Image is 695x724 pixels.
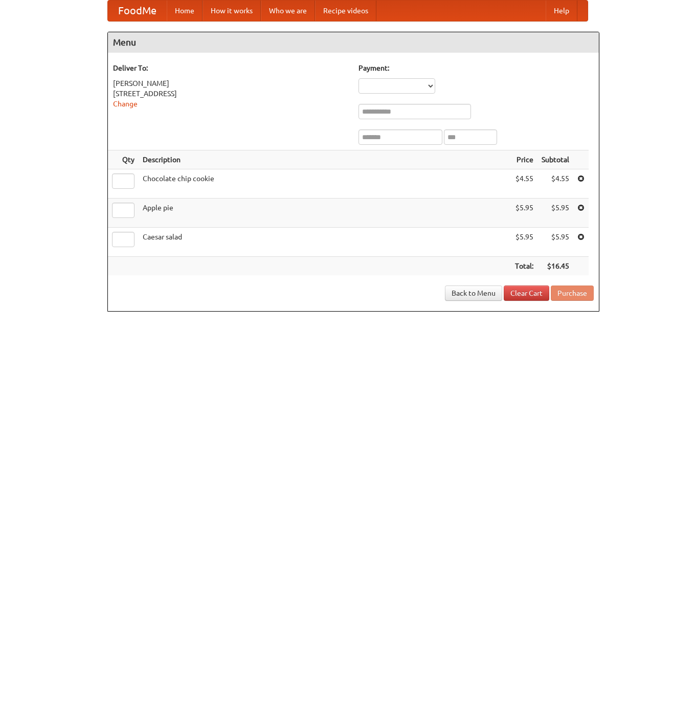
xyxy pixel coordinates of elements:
[537,228,573,257] td: $5.95
[113,78,348,89] div: [PERSON_NAME]
[511,199,537,228] td: $5.95
[445,286,502,301] a: Back to Menu
[511,169,537,199] td: $4.55
[167,1,203,21] a: Home
[537,150,573,169] th: Subtotal
[358,63,594,73] h5: Payment:
[546,1,577,21] a: Help
[511,257,537,276] th: Total:
[504,286,549,301] a: Clear Cart
[113,89,348,99] div: [STREET_ADDRESS]
[108,32,599,53] h4: Menu
[139,150,511,169] th: Description
[315,1,376,21] a: Recipe videos
[139,169,511,199] td: Chocolate chip cookie
[511,150,537,169] th: Price
[203,1,261,21] a: How it works
[139,199,511,228] td: Apple pie
[551,286,594,301] button: Purchase
[113,63,348,73] h5: Deliver To:
[139,228,511,257] td: Caesar salad
[261,1,315,21] a: Who we are
[537,169,573,199] td: $4.55
[511,228,537,257] td: $5.95
[537,199,573,228] td: $5.95
[537,257,573,276] th: $16.45
[108,150,139,169] th: Qty
[113,100,138,108] a: Change
[108,1,167,21] a: FoodMe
